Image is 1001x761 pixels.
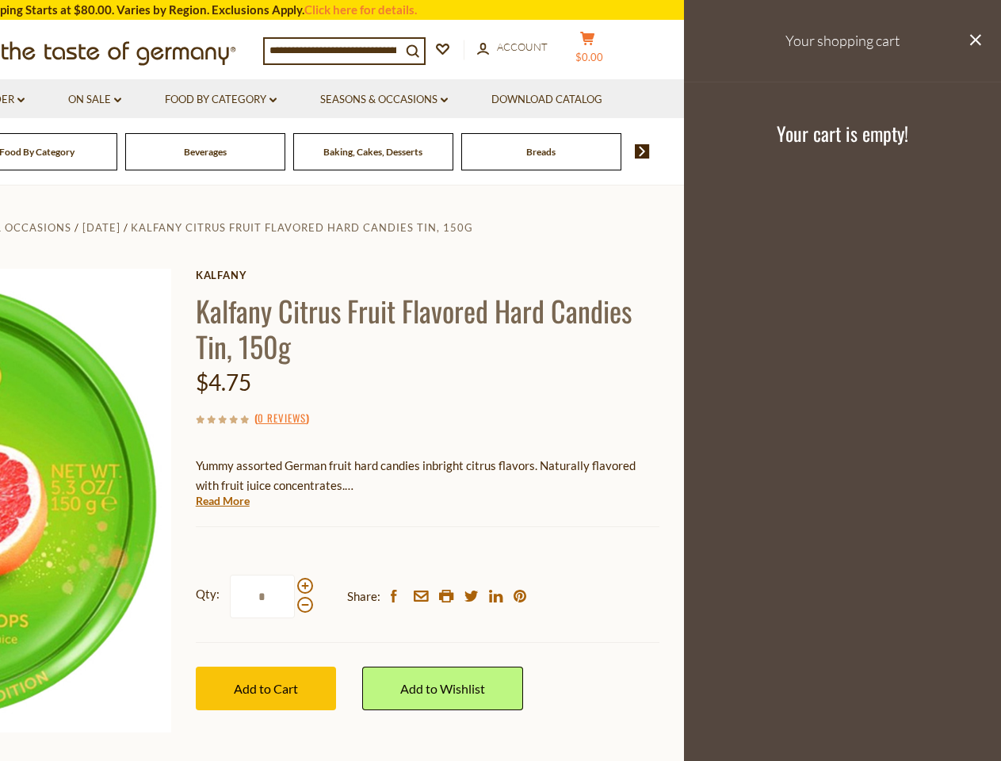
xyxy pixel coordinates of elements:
[165,91,277,109] a: Food By Category
[347,587,380,606] span: Share:
[362,667,523,710] a: Add to Wishlist
[323,146,422,158] a: Baking, Cakes, Desserts
[564,31,612,71] button: $0.00
[196,269,659,281] a: Kalfany
[304,2,417,17] a: Click here for details.
[230,575,295,618] input: Qty:
[704,121,981,145] h3: Your cart is empty!
[131,221,473,234] a: Kalfany Citrus Fruit Flavored Hard Candies Tin, 150g
[432,458,535,472] span: bright citrus flavors
[477,39,548,56] a: Account
[184,146,227,158] a: Beverages
[254,410,309,426] span: ( )
[196,667,336,710] button: Add to Cart
[234,681,298,696] span: Add to Cart
[68,91,121,109] a: On Sale
[575,51,603,63] span: $0.00
[196,369,251,396] span: $4.75
[320,91,448,109] a: Seasons & Occasions
[635,144,650,159] img: next arrow
[82,221,120,234] a: [DATE]
[196,493,250,509] a: Read More
[196,456,659,495] p: Yummy assorted German fruit hard candies in . Naturally flavored with fruit juice concentrates.
[526,146,556,158] a: Breads
[196,293,659,364] h1: Kalfany Citrus Fruit Flavored Hard Candies Tin, 150g
[258,410,306,427] a: 0 Reviews
[196,584,220,604] strong: Qty:
[491,91,602,109] a: Download Catalog
[497,40,548,53] span: Account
